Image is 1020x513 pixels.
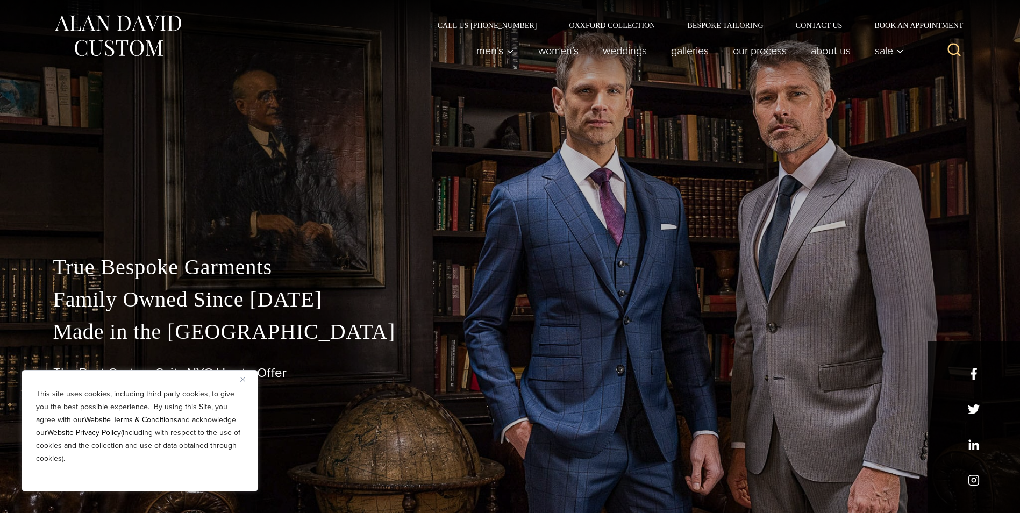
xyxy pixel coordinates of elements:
[53,365,967,381] h1: The Best Custom Suits NYC Has to Offer
[36,388,244,465] p: This site uses cookies, including third party cookies, to give you the best possible experience. ...
[422,22,967,29] nav: Secondary Navigation
[240,377,245,382] img: Close
[84,414,177,425] a: Website Terms & Conditions
[464,40,909,61] nav: Primary Navigation
[526,40,590,61] a: Women’s
[780,22,859,29] a: Contact Us
[590,40,659,61] a: weddings
[240,373,253,386] button: Close
[53,251,967,348] p: True Bespoke Garments Family Owned Since [DATE] Made in the [GEOGRAPHIC_DATA]
[875,45,904,56] span: Sale
[476,45,514,56] span: Men’s
[721,40,798,61] a: Our Process
[53,12,182,60] img: Alan David Custom
[47,427,121,438] a: Website Privacy Policy
[941,38,967,63] button: View Search Form
[422,22,553,29] a: Call Us [PHONE_NUMBER]
[553,22,671,29] a: Oxxford Collection
[659,40,721,61] a: Galleries
[858,22,967,29] a: Book an Appointment
[671,22,779,29] a: Bespoke Tailoring
[798,40,862,61] a: About Us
